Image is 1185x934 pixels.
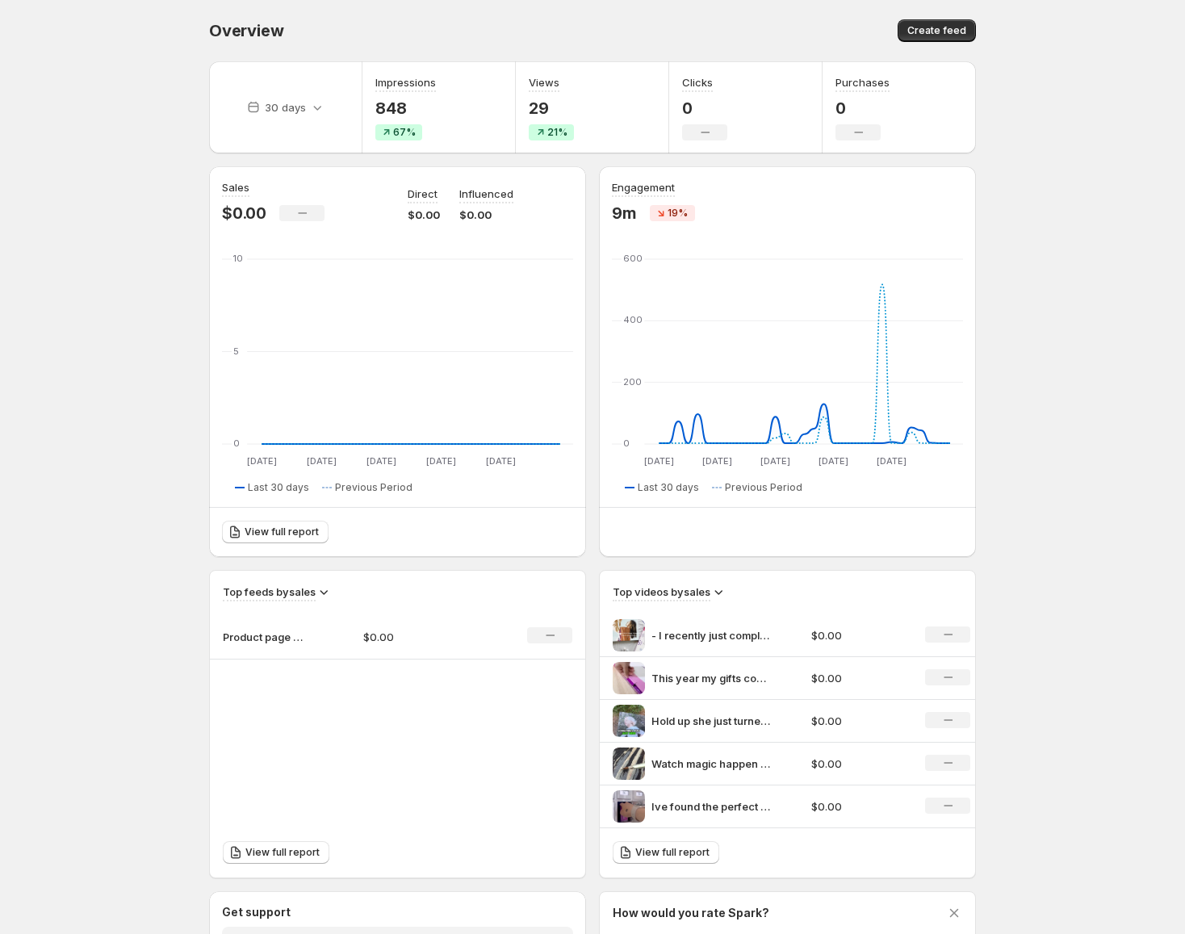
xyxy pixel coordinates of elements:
text: 0 [233,438,240,449]
a: View full report [222,521,329,543]
h3: Impressions [375,74,436,90]
h3: Top videos by sales [613,584,710,600]
span: View full report [245,526,319,538]
text: [DATE] [247,455,277,467]
h3: Top feeds by sales [223,584,316,600]
img: Watch magic happen as a simple sketch transforms into a vibrant portrait of a cat This reel takes... [613,748,645,780]
span: 19% [668,207,688,220]
h3: Sales [222,179,249,195]
img: Hold up she just turned her kid into ART [613,705,645,737]
span: View full report [245,846,320,859]
a: View full report [223,841,329,864]
p: Hold up she just turned her kid into ART [651,713,773,729]
text: 600 [623,253,643,264]
p: $0.00 [408,207,440,223]
text: 5 [233,346,239,357]
p: $0.00 [811,713,907,729]
p: $0.00 [811,627,907,643]
text: [DATE] [426,455,456,467]
p: $0.00 [811,670,907,686]
span: Previous Period [725,481,802,494]
h3: Get support [222,904,291,920]
span: Overview [209,21,283,40]
p: Watch magic happen as a simple sketch transforms into a vibrant portrait of a cat This reel takes... [651,756,773,772]
a: View full report [613,841,719,864]
span: 67% [393,126,416,139]
text: [DATE] [877,455,907,467]
img: This year my gifts come with a personal touch [613,662,645,694]
p: 9m [612,203,637,223]
p: This year my gifts come with a personal touch [651,670,773,686]
text: 200 [623,376,642,387]
text: 400 [623,314,643,325]
h3: Views [529,74,559,90]
p: Product page carousel [223,629,304,645]
p: 29 [529,98,574,118]
p: 848 [375,98,436,118]
p: $0.00 [811,798,907,815]
button: Create feed [898,19,976,42]
img: Ive found the perfect way to turn your seaside afternoon into a creative escape thanks to paintby... [613,790,645,823]
p: $0.00 [222,203,266,223]
p: - I recently just completed a fun summer art activity from paintbycanvasstore I did a paint by nu... [651,627,773,643]
text: [DATE] [819,455,848,467]
p: $0.00 [459,207,513,223]
span: Last 30 days [638,481,699,494]
p: Influenced [459,186,513,202]
span: Last 30 days [248,481,309,494]
p: $0.00 [811,756,907,772]
text: [DATE] [486,455,516,467]
span: View full report [635,846,710,859]
text: [DATE] [366,455,396,467]
p: 0 [835,98,890,118]
h3: Purchases [835,74,890,90]
text: 0 [623,438,630,449]
span: Create feed [907,24,966,37]
text: [DATE] [307,455,337,467]
h3: Engagement [612,179,675,195]
text: 10 [233,253,243,264]
p: Ive found the perfect way to turn your seaside afternoon into a creative escape thanks to paintby... [651,798,773,815]
text: [DATE] [760,455,790,467]
p: Direct [408,186,438,202]
h3: Clicks [682,74,713,90]
text: [DATE] [644,455,674,467]
span: Previous Period [335,481,412,494]
text: [DATE] [702,455,732,467]
p: $0.00 [363,629,478,645]
img: - I recently just completed a fun summer art activity from paintbycanvasstore I did a paint by nu... [613,619,645,651]
span: 21% [547,126,567,139]
p: 0 [682,98,727,118]
h3: How would you rate Spark? [613,905,769,921]
p: 30 days [265,99,306,115]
